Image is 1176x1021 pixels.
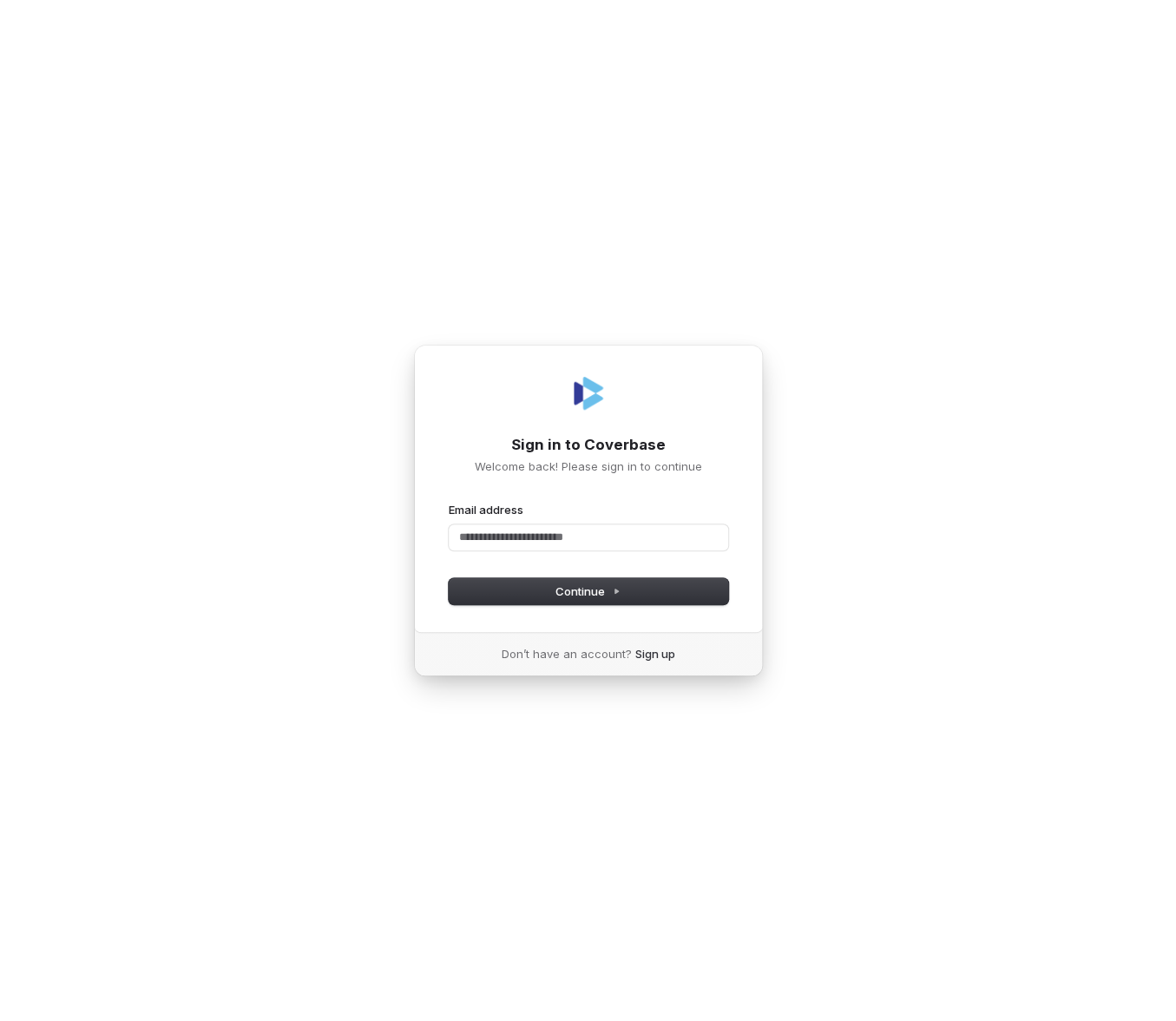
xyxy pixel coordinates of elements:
[449,435,728,456] h1: Sign in to Coverbase
[555,583,621,599] span: Continue
[449,502,523,517] label: Email address
[449,578,728,604] button: Continue
[449,458,728,474] p: Welcome back! Please sign in to continue
[568,372,609,414] img: Coverbase
[502,646,632,662] span: Don’t have an account?
[635,646,675,662] a: Sign up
